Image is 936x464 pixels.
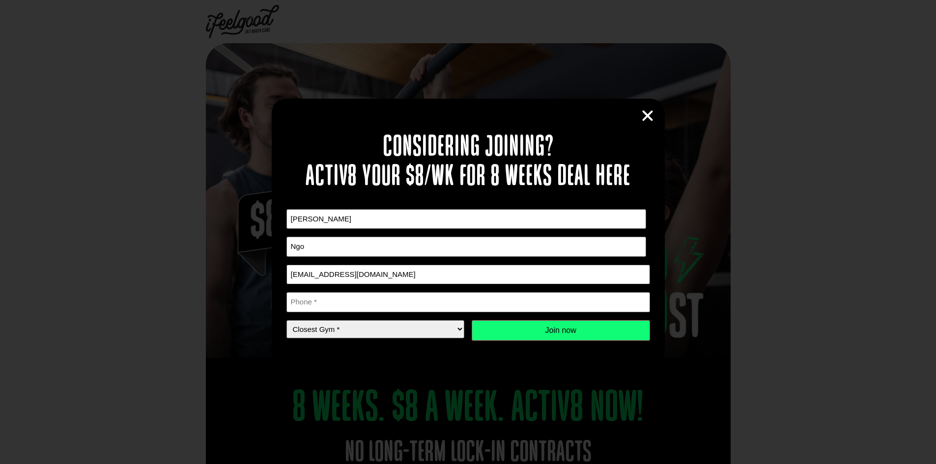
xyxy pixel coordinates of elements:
[286,265,650,285] input: Email *
[286,209,647,229] input: First name *
[286,292,650,312] input: Phone *
[286,133,650,192] h2: Considering joining? Activ8 your $8/wk for 8 weeks deal here
[286,237,647,257] input: Last name *
[472,320,650,341] input: Join now
[640,109,655,123] a: Close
